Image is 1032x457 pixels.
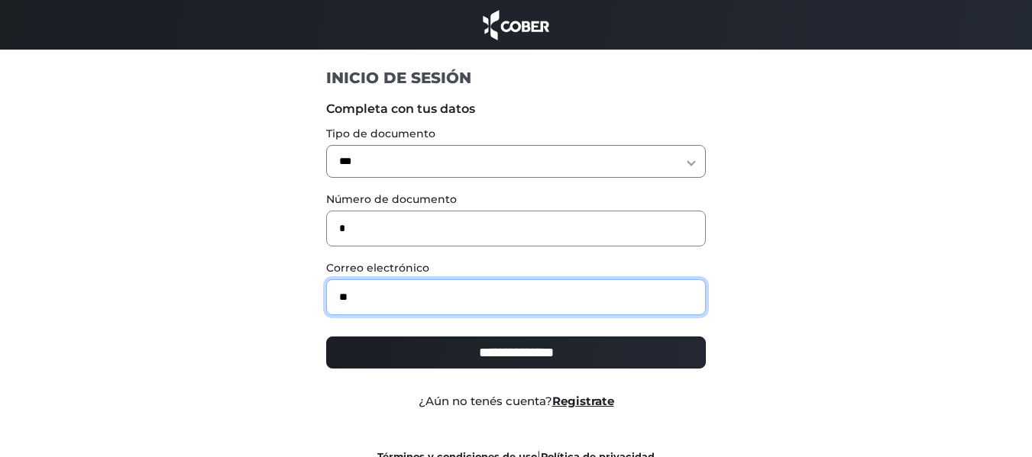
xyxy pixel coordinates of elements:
[315,393,717,410] div: ¿Aún no tenés cuenta?
[326,68,706,88] h1: INICIO DE SESIÓN
[479,8,554,42] img: cober_marca.png
[326,191,706,208] label: Número de documento
[326,260,706,276] label: Correo electrónico
[326,126,706,142] label: Tipo de documento
[552,394,614,408] a: Registrate
[326,100,706,118] label: Completa con tus datos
